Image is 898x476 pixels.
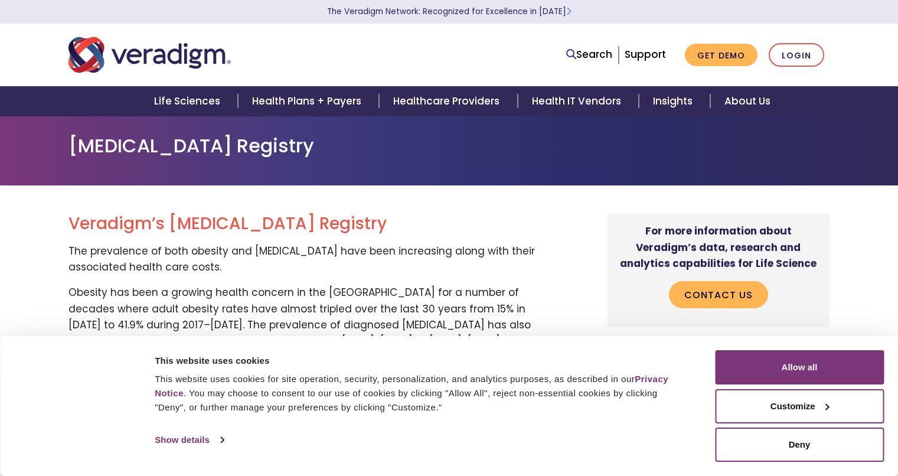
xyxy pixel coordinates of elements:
h1: [MEDICAL_DATA] Registry [68,135,830,157]
a: Search [566,47,612,63]
a: Contact Us [669,281,768,308]
button: Customize [715,389,884,423]
button: Allow all [715,350,884,384]
div: This website uses cookies for site operation, security, personalization, and analytics purposes, ... [155,372,688,415]
h2: Veradigm’s [MEDICAL_DATA] Registry [68,214,551,234]
span: Learn More [566,6,572,17]
a: Health Plans + Payers [238,86,379,116]
a: The Veradigm Network: Recognized for Excellence in [DATE]Learn More [327,6,572,17]
p: Obesity has been a growing health concern in the [GEOGRAPHIC_DATA] for a number of decades where ... [68,285,551,397]
a: Life Sciences [140,86,238,116]
div: This website uses cookies [155,354,688,368]
a: Login [769,43,824,67]
a: Show details [155,431,223,449]
a: Get Demo [685,44,757,67]
a: About Us [710,86,785,116]
p: The prevalence of both obesity and [MEDICAL_DATA] have been increasing along with their associate... [68,243,551,275]
button: Deny [715,428,884,462]
a: Insights [639,86,710,116]
strong: For more information about Veradigm’s data, research and analytics capabilities for Life Science [620,224,817,270]
a: Health IT Vendors [518,86,639,116]
a: Support [625,47,666,61]
a: Healthcare Providers [379,86,517,116]
img: Veradigm logo [68,35,231,74]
